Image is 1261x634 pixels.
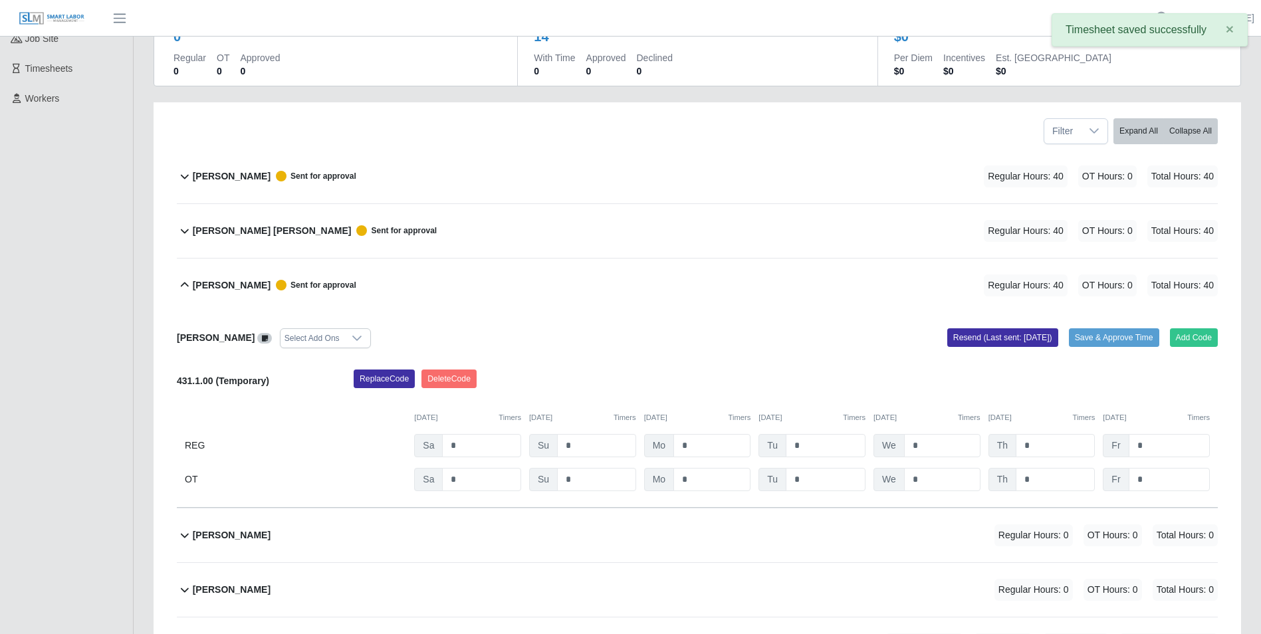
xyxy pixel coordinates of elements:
div: [DATE] [414,412,521,423]
span: Th [988,434,1016,457]
button: [PERSON_NAME] Sent for approval Regular Hours: 40 OT Hours: 0 Total Hours: 40 [177,259,1218,312]
div: [DATE] [529,412,636,423]
span: Regular Hours: 40 [984,220,1068,242]
b: 431.1.00 (Temporary) [177,375,269,386]
div: Select Add Ons [281,329,344,348]
dd: $0 [894,64,933,78]
dt: With Time [534,51,575,64]
button: Add Code [1170,328,1218,347]
button: Timers [1187,412,1210,423]
span: Regular Hours: 40 [984,274,1068,296]
span: Tu [758,434,786,457]
b: [PERSON_NAME] [PERSON_NAME] [193,224,352,238]
span: Regular Hours: 40 [984,165,1068,187]
dt: Per Diem [894,51,933,64]
button: [PERSON_NAME] Regular Hours: 0 OT Hours: 0 Total Hours: 0 [177,508,1218,562]
dd: 0 [637,64,673,78]
button: Collapse All [1163,118,1218,144]
div: bulk actions [1113,118,1218,144]
button: [PERSON_NAME] Regular Hours: 0 OT Hours: 0 Total Hours: 0 [177,563,1218,617]
span: Total Hours: 40 [1147,274,1218,296]
button: Timers [843,412,865,423]
dd: 0 [217,64,229,78]
span: Workers [25,93,60,104]
button: Timers [958,412,980,423]
b: [PERSON_NAME] [193,583,271,597]
div: [DATE] [644,412,751,423]
dd: 0 [586,64,626,78]
button: Timers [614,412,636,423]
button: ReplaceCode [354,370,415,388]
span: Timesheets [25,63,73,74]
dd: 0 [173,64,206,78]
span: Tu [758,468,786,491]
span: Filter [1044,119,1081,144]
dt: Regular [173,51,206,64]
span: Mo [644,434,674,457]
button: Timers [1073,412,1095,423]
span: Total Hours: 40 [1147,165,1218,187]
b: [PERSON_NAME] [193,169,271,183]
a: View/Edit Notes [257,332,272,343]
span: Sent for approval [271,171,356,181]
span: Sa [414,468,443,491]
div: REG [185,434,406,457]
div: [DATE] [988,412,1095,423]
button: Save & Approve Time [1069,328,1159,347]
span: job site [25,33,59,44]
span: Total Hours: 0 [1153,524,1218,546]
span: Sa [414,434,443,457]
button: Resend (Last sent: [DATE]) [947,328,1058,347]
span: Su [529,468,558,491]
span: Fr [1103,434,1129,457]
span: OT Hours: 0 [1078,274,1137,296]
dd: 0 [534,64,575,78]
span: Fr [1103,468,1129,491]
b: [PERSON_NAME] [193,528,271,542]
span: Th [988,468,1016,491]
span: OT Hours: 0 [1078,165,1137,187]
span: OT Hours: 0 [1084,524,1142,546]
span: Regular Hours: 0 [994,579,1073,601]
dt: Approved [240,51,280,64]
dt: Declined [637,51,673,64]
span: OT Hours: 0 [1078,220,1137,242]
button: [PERSON_NAME] [PERSON_NAME] Sent for approval Regular Hours: 40 OT Hours: 0 Total Hours: 40 [177,204,1218,258]
b: [PERSON_NAME] [193,278,271,292]
span: Mo [644,468,674,491]
dd: $0 [943,64,985,78]
button: Expand All [1113,118,1164,144]
span: Sent for approval [271,280,356,290]
span: OT Hours: 0 [1084,579,1142,601]
span: Regular Hours: 0 [994,524,1073,546]
span: We [873,468,905,491]
dt: Approved [586,51,626,64]
dd: $0 [996,64,1111,78]
span: We [873,434,905,457]
button: DeleteCode [421,370,477,388]
dt: Incentives [943,51,985,64]
div: [DATE] [1103,412,1210,423]
dt: OT [217,51,229,64]
div: OT [185,468,406,491]
dt: Est. [GEOGRAPHIC_DATA] [996,51,1111,64]
img: SLM Logo [19,11,85,26]
div: [DATE] [758,412,865,423]
a: [PERSON_NAME] [1178,11,1254,25]
button: Timers [499,412,521,423]
button: Timers [729,412,751,423]
button: [PERSON_NAME] Sent for approval Regular Hours: 40 OT Hours: 0 Total Hours: 40 [177,150,1218,203]
span: Sent for approval [351,225,437,236]
div: Timesheet saved successfully [1052,13,1248,47]
span: × [1226,21,1234,37]
div: [DATE] [873,412,980,423]
dd: 0 [240,64,280,78]
span: Total Hours: 40 [1147,220,1218,242]
b: [PERSON_NAME] [177,332,255,343]
span: Su [529,434,558,457]
span: Total Hours: 0 [1153,579,1218,601]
